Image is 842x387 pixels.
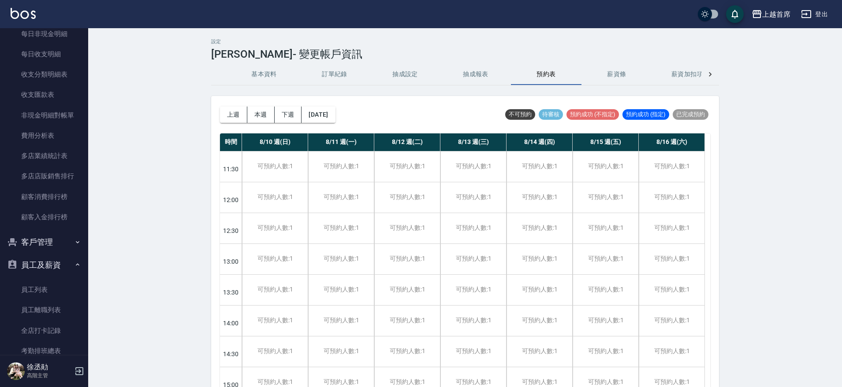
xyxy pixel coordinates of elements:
[242,182,308,213] div: 可預約人數:1
[4,44,85,64] a: 每日收支明細
[507,151,572,182] div: 可預約人數:1
[374,306,440,336] div: 可預約人數:1
[797,6,831,22] button: 登出
[302,107,335,123] button: [DATE]
[4,280,85,300] a: 員工列表
[573,306,638,336] div: 可預約人數:1
[440,244,506,274] div: 可預約人數:1
[4,64,85,85] a: 收支分類明細表
[4,105,85,125] a: 非現金明細對帳單
[622,111,669,118] span: 預約成功 (指定)
[229,64,299,85] button: 基本資料
[573,182,638,213] div: 可預約人數:1
[220,182,242,213] div: 12:00
[573,275,638,305] div: 可預約人數:1
[511,64,581,85] button: 預約表
[566,111,619,118] span: 預約成功 (不指定)
[4,300,85,320] a: 員工離職列表
[573,151,638,182] div: 可預約人數:1
[440,151,506,182] div: 可預約人數:1
[242,275,308,305] div: 可預約人數:1
[440,182,506,213] div: 可預約人數:1
[242,336,308,367] div: 可預約人數:1
[639,244,704,274] div: 可預約人數:1
[507,244,572,274] div: 可預約人數:1
[374,182,440,213] div: 可預約人數:1
[762,9,790,20] div: 上越首席
[507,182,572,213] div: 可預約人數:1
[4,166,85,186] a: 多店店販銷售排行
[374,275,440,305] div: 可預約人數:1
[4,187,85,207] a: 顧客消費排行榜
[374,151,440,182] div: 可預約人數:1
[308,133,374,151] div: 8/11 週(一)
[220,243,242,274] div: 13:00
[639,306,704,336] div: 可預約人數:1
[308,336,374,367] div: 可預約人數:1
[505,111,535,118] span: 不可預約
[27,372,72,380] p: 高階主管
[220,133,242,151] div: 時間
[220,336,242,367] div: 14:30
[275,107,302,123] button: 下週
[4,341,85,361] a: 考勤排班總表
[242,306,308,336] div: 可預約人數:1
[11,8,36,19] img: Logo
[4,321,85,341] a: 全店打卡記錄
[639,182,704,213] div: 可預約人數:1
[673,111,708,118] span: 已完成預約
[374,133,440,151] div: 8/12 週(二)
[220,213,242,243] div: 12:30
[308,151,374,182] div: 可預約人數:1
[4,254,85,276] button: 員工及薪資
[639,275,704,305] div: 可預約人數:1
[220,274,242,305] div: 13:30
[4,207,85,227] a: 顧客入金排行榜
[242,133,308,151] div: 8/10 週(日)
[440,213,506,243] div: 可預約人數:1
[4,125,85,146] a: 費用分析表
[639,213,704,243] div: 可預約人數:1
[4,231,85,254] button: 客戶管理
[220,151,242,182] div: 11:30
[539,111,563,118] span: 待審核
[27,363,72,372] h5: 徐丞勛
[573,244,638,274] div: 可預約人數:1
[639,133,705,151] div: 8/16 週(六)
[639,336,704,367] div: 可預約人數:1
[220,107,247,123] button: 上週
[573,213,638,243] div: 可預約人數:1
[440,275,506,305] div: 可預約人數:1
[4,85,85,105] a: 收支匯款表
[507,306,572,336] div: 可預約人數:1
[573,133,639,151] div: 8/15 週(五)
[308,275,374,305] div: 可預約人數:1
[374,336,440,367] div: 可預約人數:1
[242,213,308,243] div: 可預約人數:1
[726,5,744,23] button: save
[581,64,652,85] button: 薪資條
[308,182,374,213] div: 可預約人數:1
[440,133,507,151] div: 8/13 週(三)
[639,151,704,182] div: 可預約人數:1
[507,213,572,243] div: 可預約人數:1
[308,306,374,336] div: 可預約人數:1
[440,64,511,85] button: 抽成報表
[370,64,440,85] button: 抽成設定
[308,213,374,243] div: 可預約人數:1
[242,151,308,182] div: 可預約人數:1
[211,39,362,44] h2: 設定
[748,5,794,23] button: 上越首席
[4,146,85,166] a: 多店業績統計表
[308,244,374,274] div: 可預約人數:1
[4,24,85,44] a: 每日非現金明細
[507,133,573,151] div: 8/14 週(四)
[374,244,440,274] div: 可預約人數:1
[652,64,723,85] button: 薪資加扣項
[440,306,506,336] div: 可預約人數:1
[374,213,440,243] div: 可預約人數:1
[242,244,308,274] div: 可預約人數:1
[247,107,275,123] button: 本週
[507,275,572,305] div: 可預約人數:1
[211,48,362,60] h3: [PERSON_NAME]- 變更帳戶資訊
